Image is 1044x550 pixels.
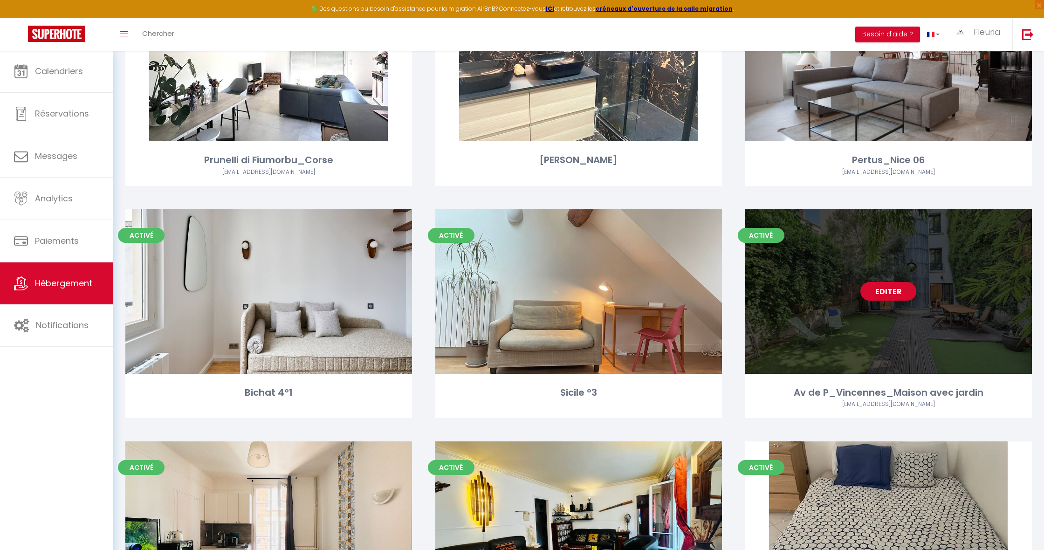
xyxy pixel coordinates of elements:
[745,153,1032,167] div: Pertus_Nice 06
[974,26,1001,38] span: Fleuria
[428,460,474,475] span: Activé
[745,400,1032,409] div: Airbnb
[435,153,722,167] div: [PERSON_NAME]
[28,26,85,42] img: Super Booking
[745,385,1032,400] div: Av de P_Vincennes_Maison avec jardin
[596,5,733,13] a: créneaux d'ouverture de la salle migration
[954,27,968,37] img: ...
[546,5,554,13] a: ICI
[947,18,1012,51] a: ... Fleuria
[435,385,722,400] div: Sicile °3
[35,235,79,247] span: Paiements
[35,277,92,289] span: Hébergement
[738,460,784,475] span: Activé
[125,168,412,177] div: Airbnb
[135,18,181,51] a: Chercher
[35,65,83,77] span: Calendriers
[35,108,89,119] span: Réservations
[125,153,412,167] div: Prunelli di Fiumorbu_Corse
[35,150,77,162] span: Messages
[860,282,916,301] a: Editer
[745,168,1032,177] div: Airbnb
[1004,508,1037,543] iframe: Chat
[35,192,73,204] span: Analytics
[1022,28,1034,40] img: logout
[118,460,165,475] span: Activé
[855,27,920,42] button: Besoin d'aide ?
[118,228,165,243] span: Activé
[36,319,89,331] span: Notifications
[428,228,474,243] span: Activé
[142,28,174,38] span: Chercher
[125,385,412,400] div: Bichat 4°1
[738,228,784,243] span: Activé
[7,4,35,32] button: Ouvrir le widget de chat LiveChat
